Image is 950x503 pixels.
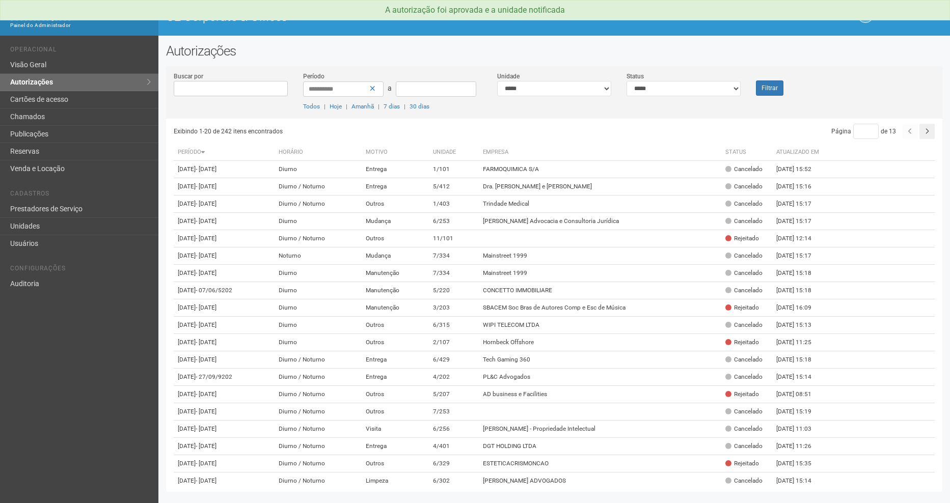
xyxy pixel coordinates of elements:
[275,421,362,438] td: Diurno / Noturno
[174,144,275,161] th: Período
[196,269,216,276] span: - [DATE]
[772,421,828,438] td: [DATE] 11:03
[275,334,362,351] td: Diurno
[772,351,828,369] td: [DATE] 15:18
[429,369,479,386] td: 4/202
[275,195,362,213] td: Diurno / Noturno
[174,317,275,334] td: [DATE]
[725,477,763,485] div: Cancelado
[196,321,216,328] span: - [DATE]
[479,334,721,351] td: Hornbeck Offshore
[196,373,232,380] span: - 27/09/9202
[174,265,275,282] td: [DATE]
[479,299,721,317] td: SBACEM Soc Bras de Autores Comp e Esc de Música
[429,144,479,161] th: Unidade
[275,230,362,247] td: Diurno / Noturno
[10,190,151,201] li: Cadastros
[362,230,429,247] td: Outros
[772,438,828,455] td: [DATE] 11:26
[196,200,216,207] span: - [DATE]
[362,282,429,299] td: Manutenção
[772,161,828,178] td: [DATE] 15:52
[772,178,828,195] td: [DATE] 15:16
[429,213,479,230] td: 6/253
[196,165,216,173] span: - [DATE]
[772,144,828,161] th: Atualizado em
[429,386,479,403] td: 5/207
[362,403,429,421] td: Outros
[10,46,151,57] li: Operacional
[479,247,721,265] td: Mainstreet 1999
[429,178,479,195] td: 5/412
[174,403,275,421] td: [DATE]
[725,407,763,416] div: Cancelado
[174,351,275,369] td: [DATE]
[196,235,216,242] span: - [DATE]
[10,21,151,30] div: Painel do Administrador
[479,178,721,195] td: Dra. [PERSON_NAME] e [PERSON_NAME]
[174,455,275,472] td: [DATE]
[725,373,763,381] div: Cancelado
[725,425,763,433] div: Cancelado
[378,103,379,110] span: |
[479,455,721,472] td: ESTETICACRISMONCAO
[725,390,759,399] div: Rejeitado
[275,247,362,265] td: Noturno
[362,472,429,490] td: Limpeza
[429,421,479,438] td: 6/256
[497,72,520,81] label: Unidade
[275,369,362,386] td: Diurno / Noturno
[362,455,429,472] td: Outros
[479,195,721,213] td: Trindade Medical
[196,408,216,415] span: - [DATE]
[429,455,479,472] td: 6/329
[384,103,400,110] a: 7 dias
[410,103,429,110] a: 30 dias
[429,438,479,455] td: 4/401
[429,265,479,282] td: 7/334
[362,421,429,438] td: Visita
[772,455,828,472] td: [DATE] 15:35
[196,390,216,398] span: - [DATE]
[275,455,362,472] td: Diurno / Noturno
[831,128,896,135] span: Página de 13
[174,438,275,455] td: [DATE]
[10,265,151,275] li: Configurações
[725,269,763,277] div: Cancelado
[174,247,275,265] td: [DATE]
[362,213,429,230] td: Mudança
[725,338,759,347] div: Rejeitado
[174,161,275,178] td: [DATE]
[725,251,763,260] div: Cancelado
[174,213,275,230] td: [DATE]
[772,247,828,265] td: [DATE] 15:17
[166,10,547,23] h1: O2 Corporate & Offices
[196,425,216,432] span: - [DATE]
[725,321,763,329] div: Cancelado
[174,178,275,195] td: [DATE]
[174,421,275,438] td: [DATE]
[362,247,429,265] td: Mudança
[772,195,828,213] td: [DATE] 15:17
[362,195,429,213] td: Outros
[429,472,479,490] td: 6/302
[275,213,362,230] td: Diurno
[479,317,721,334] td: WIPI TELECOM LTDA
[772,403,828,421] td: [DATE] 15:19
[330,103,342,110] a: Hoje
[275,178,362,195] td: Diurno / Noturno
[479,421,721,438] td: [PERSON_NAME] - Propriedade Intelectual
[174,195,275,213] td: [DATE]
[721,144,772,161] th: Status
[725,200,763,208] div: Cancelado
[324,103,325,110] span: |
[362,299,429,317] td: Manutenção
[772,265,828,282] td: [DATE] 15:18
[429,317,479,334] td: 6/315
[479,213,721,230] td: [PERSON_NAME] Advocacia e Consultoria Jurídica
[196,304,216,311] span: - [DATE]
[275,438,362,455] td: Diurno / Noturno
[275,472,362,490] td: Diurno / Noturno
[627,72,644,81] label: Status
[196,339,216,346] span: - [DATE]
